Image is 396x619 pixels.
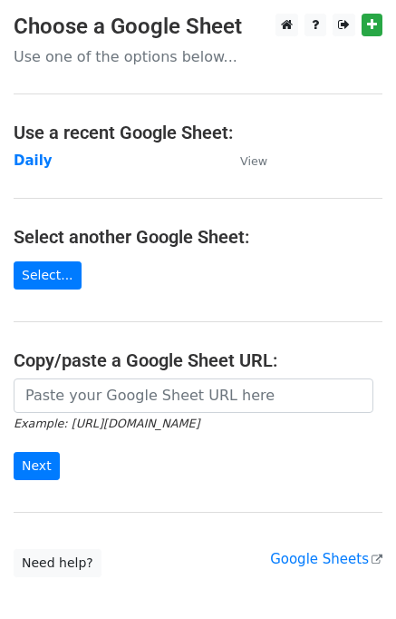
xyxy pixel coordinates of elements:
input: Paste your Google Sheet URL here [14,378,373,413]
iframe: Chat Widget [305,532,396,619]
h3: Choose a Google Sheet [14,14,382,40]
input: Next [14,452,60,480]
h4: Use a recent Google Sheet: [14,122,382,143]
a: View [222,152,267,169]
p: Use one of the options below... [14,47,382,66]
a: Select... [14,261,82,290]
h4: Copy/paste a Google Sheet URL: [14,349,382,371]
a: Daily [14,152,53,169]
a: Google Sheets [270,551,382,567]
a: Need help? [14,549,101,577]
h4: Select another Google Sheet: [14,226,382,248]
small: Example: [URL][DOMAIN_NAME] [14,417,199,430]
small: View [240,154,267,168]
